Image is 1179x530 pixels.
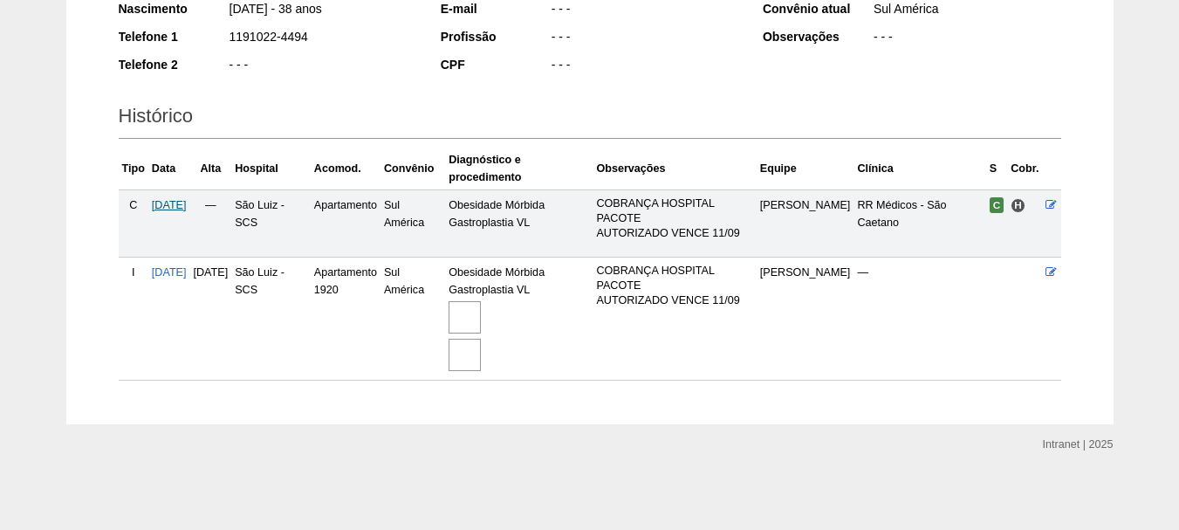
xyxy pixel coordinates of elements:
[1011,198,1025,213] span: Hospital
[228,28,417,50] div: 1191022-4494
[122,264,145,281] div: I
[380,189,445,257] td: Sul América
[380,148,445,190] th: Convênio
[119,99,1061,139] h2: Histórico
[872,28,1061,50] div: - - -
[119,28,228,45] div: Telefone 1
[194,266,229,279] span: [DATE]
[596,264,752,308] p: COBRANÇA HOSPITAL PACOTE AUTORIZADO VENCE 11/09
[119,56,228,73] div: Telefone 2
[445,258,593,381] td: Obesidade Mórbida Gastroplastia VL
[1043,436,1114,453] div: Intranet | 2025
[119,148,148,190] th: Tipo
[228,56,417,78] div: - - -
[311,258,380,381] td: Apartamento 1920
[445,189,593,257] td: Obesidade Mórbida Gastroplastia VL
[311,189,380,257] td: Apartamento
[990,197,1004,213] span: Confirmada
[757,189,854,257] td: [PERSON_NAME]
[190,148,232,190] th: Alta
[152,199,187,211] a: [DATE]
[311,148,380,190] th: Acomod.
[190,189,232,257] td: —
[853,148,985,190] th: Clínica
[441,28,550,45] div: Profissão
[853,258,985,381] td: —
[380,258,445,381] td: Sul América
[986,148,1008,190] th: S
[763,28,872,45] div: Observações
[445,148,593,190] th: Diagnóstico e procedimento
[596,196,752,241] p: COBRANÇA HOSPITAL PACOTE AUTORIZADO VENCE 11/09
[550,28,739,50] div: - - -
[1007,148,1042,190] th: Cobr.
[231,148,311,190] th: Hospital
[148,148,190,190] th: Data
[122,196,145,214] div: C
[757,148,854,190] th: Equipe
[550,56,739,78] div: - - -
[152,266,187,279] a: [DATE]
[593,148,756,190] th: Observações
[231,258,311,381] td: São Luiz - SCS
[853,189,985,257] td: RR Médicos - São Caetano
[231,189,311,257] td: São Luiz - SCS
[441,56,550,73] div: CPF
[757,258,854,381] td: [PERSON_NAME]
